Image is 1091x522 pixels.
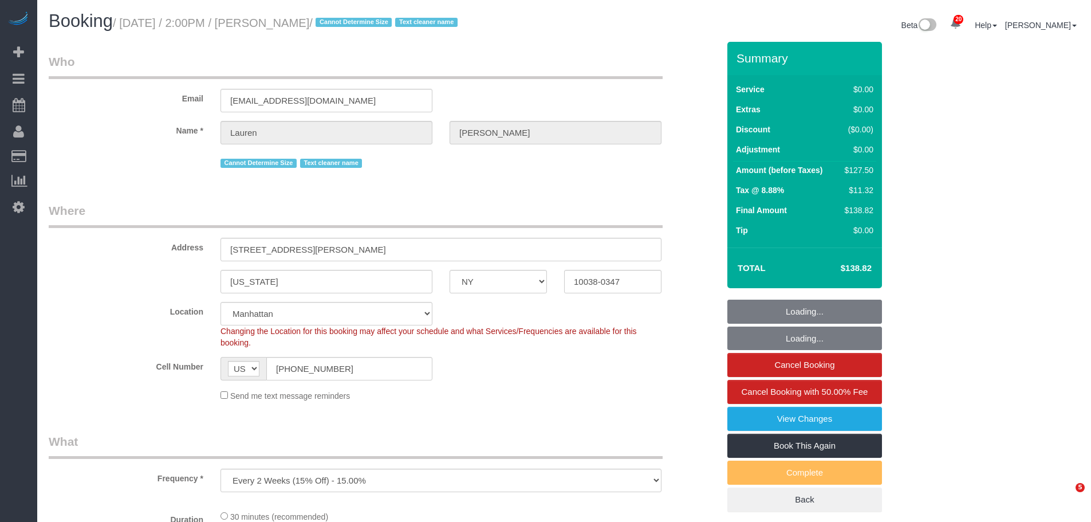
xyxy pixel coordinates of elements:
[40,121,212,136] label: Name *
[736,164,822,176] label: Amount (before Taxes)
[49,433,663,459] legend: What
[736,52,876,65] h3: Summary
[220,270,432,293] input: City
[840,84,873,95] div: $0.00
[840,225,873,236] div: $0.00
[736,144,780,155] label: Adjustment
[316,18,392,27] span: Cannot Determine Size
[954,15,963,24] span: 20
[40,302,212,317] label: Location
[220,121,432,144] input: First Name
[40,469,212,484] label: Frequency *
[840,205,873,216] div: $138.82
[727,488,882,512] a: Back
[736,205,787,216] label: Final Amount
[840,185,873,196] div: $11.32
[7,11,30,28] img: Automaid Logo
[220,159,297,168] span: Cannot Determine Size
[901,21,937,30] a: Beta
[113,17,461,29] small: / [DATE] / 2:00PM / [PERSON_NAME]
[395,18,457,27] span: Text cleaner name
[1052,483,1080,511] iframe: Intercom live chat
[1076,483,1085,492] span: 5
[40,89,212,104] label: Email
[727,353,882,377] a: Cancel Booking
[230,512,328,521] span: 30 minutes (recommended)
[450,121,661,144] input: Last Name
[727,407,882,431] a: View Changes
[266,357,432,380] input: Cell Number
[742,387,868,397] span: Cancel Booking with 50.00% Fee
[49,53,663,79] legend: Who
[727,380,882,404] a: Cancel Booking with 50.00% Fee
[736,84,765,95] label: Service
[806,264,872,273] h4: $138.82
[49,11,113,31] span: Booking
[40,238,212,253] label: Address
[736,124,770,135] label: Discount
[49,202,663,228] legend: Where
[840,164,873,176] div: $127.50
[975,21,997,30] a: Help
[727,434,882,458] a: Book This Again
[1005,21,1077,30] a: [PERSON_NAME]
[917,18,936,33] img: New interface
[840,144,873,155] div: $0.00
[300,159,362,168] span: Text cleaner name
[944,11,967,37] a: 20
[738,263,766,273] strong: Total
[736,104,761,115] label: Extras
[736,225,748,236] label: Tip
[230,391,350,401] span: Send me text message reminders
[220,89,432,112] input: Email
[840,124,873,135] div: ($0.00)
[40,357,212,372] label: Cell Number
[840,104,873,115] div: $0.00
[736,185,784,196] label: Tax @ 8.88%
[309,17,461,29] span: /
[564,270,661,293] input: Zip Code
[220,327,637,347] span: Changing the Location for this booking may affect your schedule and what Services/Frequencies are...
